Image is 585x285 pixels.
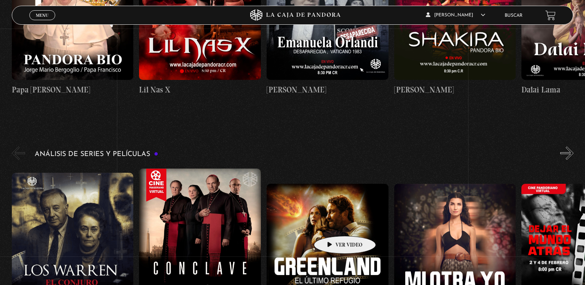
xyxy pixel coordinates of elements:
h4: Lil Nas X [139,84,261,96]
span: Cerrar [34,19,51,25]
button: Previous [12,146,25,160]
span: [PERSON_NAME] [426,13,485,18]
h4: Papa [PERSON_NAME] [12,84,134,96]
span: Menu [36,13,48,18]
h4: [PERSON_NAME] [267,84,388,96]
a: View your shopping cart [545,10,556,20]
h4: [PERSON_NAME] [394,84,516,96]
h3: Análisis de series y películas [35,151,158,158]
button: Next [560,146,574,160]
a: Buscar [505,13,523,18]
